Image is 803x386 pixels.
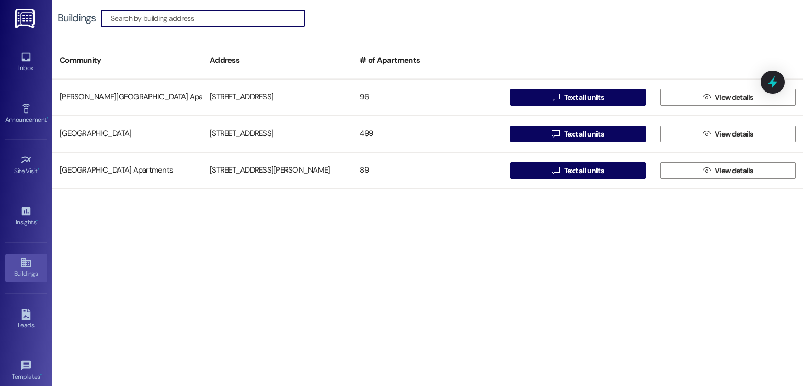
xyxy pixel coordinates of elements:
span: View details [715,165,753,176]
a: Insights • [5,202,47,231]
span: Text all units [564,92,604,103]
div: # of Apartments [352,48,502,73]
a: Site Visit • [5,151,47,179]
div: [GEOGRAPHIC_DATA] Apartments [52,160,202,181]
span: Text all units [564,129,604,140]
i:  [552,93,559,101]
span: View details [715,92,753,103]
div: [PERSON_NAME][GEOGRAPHIC_DATA] Apartments [52,87,202,108]
div: [GEOGRAPHIC_DATA] [52,123,202,144]
button: Text all units [510,89,646,106]
div: 89 [352,160,502,181]
span: • [40,371,42,379]
i:  [703,166,710,175]
i:  [552,166,559,175]
span: • [38,166,39,173]
div: Community [52,48,202,73]
button: Text all units [510,126,646,142]
i:  [703,130,710,138]
div: Buildings [58,13,96,24]
a: Templates • [5,357,47,385]
i:  [552,130,559,138]
div: [STREET_ADDRESS] [202,123,352,144]
a: Buildings [5,254,47,282]
div: 96 [352,87,502,108]
span: Text all units [564,165,604,176]
input: Search by building address [111,11,304,26]
button: Text all units [510,162,646,179]
a: Leads [5,305,47,334]
span: • [36,217,38,224]
div: [STREET_ADDRESS] [202,87,352,108]
a: Inbox [5,48,47,76]
button: View details [660,162,796,179]
span: • [47,115,48,122]
button: View details [660,126,796,142]
i:  [703,93,710,101]
div: [STREET_ADDRESS][PERSON_NAME] [202,160,352,181]
div: Address [202,48,352,73]
button: View details [660,89,796,106]
img: ResiDesk Logo [15,9,37,28]
span: View details [715,129,753,140]
div: 499 [352,123,502,144]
